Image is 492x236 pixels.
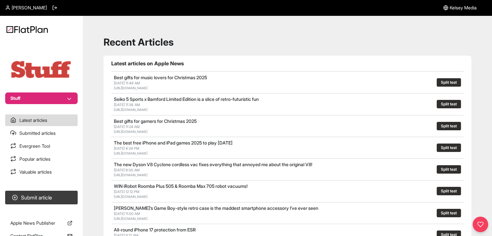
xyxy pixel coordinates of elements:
a: Apple News Publisher [5,217,78,229]
span: [DATE] 4:24 PM [114,146,139,151]
a: Submitted articles [5,127,78,139]
span: [DATE] 11:24 AM [114,124,140,129]
a: Evergreen Tool [5,140,78,152]
h1: Latest articles on Apple News [111,59,464,67]
a: [URL][DOMAIN_NAME] [114,108,148,112]
a: Latest articles [5,114,78,126]
a: The new Dyson V8 Cyclone cordless vac fixes everything that annoyed me about the original V8! [114,162,312,167]
span: [DATE] 11:00 AM [114,211,140,216]
img: Publication Logo [9,59,74,80]
span: [DATE] 11:36 AM [114,102,140,107]
a: Best gifts for music lovers for Christmas 2025 [114,75,207,80]
a: Best gifts for gamers for Christmas 2025 [114,118,197,124]
a: [URL][DOMAIN_NAME] [114,217,148,220]
a: [URL][DOMAIN_NAME] [114,86,148,90]
a: Popular articles [5,153,78,165]
span: [PERSON_NAME] [12,5,47,11]
button: Split test [437,78,461,87]
a: [PERSON_NAME] [5,5,47,11]
a: Valuable articles [5,166,78,178]
button: Split test [437,100,461,108]
a: [URL][DOMAIN_NAME] [114,130,148,134]
button: Stuff [5,92,78,104]
a: [URL][DOMAIN_NAME] [114,151,148,155]
a: All-round iPhone 17 protection from ESR [114,227,196,232]
button: Split test [437,144,461,152]
a: [URL][DOMAIN_NAME] [114,195,148,198]
a: The best free iPhone and iPad games 2025 to play [DATE] [114,140,233,145]
span: [DATE] 9:00 AM [114,168,140,172]
span: Kelsey Media [450,5,476,11]
span: [DATE] 12:12 PM [114,189,139,194]
a: [URL][DOMAIN_NAME] [114,173,148,177]
button: Split test [437,187,461,195]
a: WIN iRobot Roomba Plus 505 & Roomba Max 705 robot vacuums! [114,183,247,189]
a: Seiko 5 Sports x Bamford Limited Edition is a slice of retro-futuristic fun [114,96,259,102]
h1: Recent Articles [104,36,471,48]
button: Split test [437,122,461,130]
button: Split test [437,165,461,174]
a: [PERSON_NAME]’s Game Boy-style retro case is the maddest smartphone accessory I’ve ever seen [114,205,318,211]
button: Submit article [5,191,78,204]
span: [DATE] 11:49 AM [114,81,140,85]
button: Split test [437,209,461,217]
img: Logo [6,26,48,33]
